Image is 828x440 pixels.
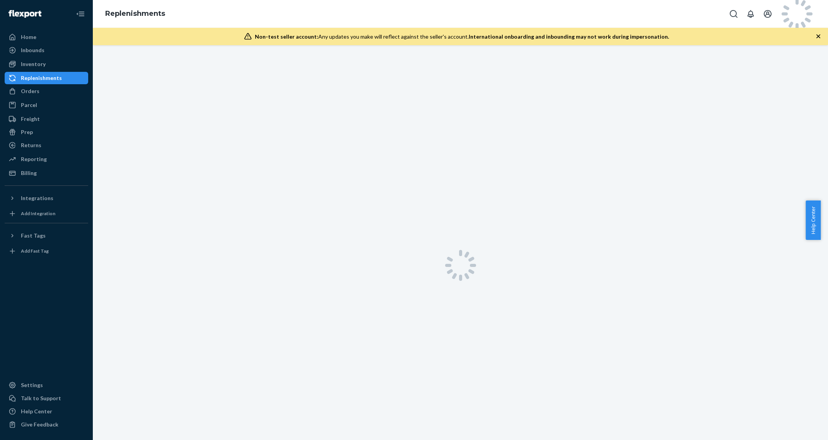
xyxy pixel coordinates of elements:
[743,6,758,22] button: Open notifications
[21,232,46,240] div: Fast Tags
[5,229,88,242] button: Fast Tags
[21,248,49,254] div: Add Fast Tag
[21,115,40,123] div: Freight
[5,72,88,84] a: Replenishments
[255,33,669,41] div: Any updates you make will reflect against the seller's account.
[5,113,88,125] a: Freight
[5,192,88,204] button: Integrations
[726,6,741,22] button: Open Search Box
[21,169,37,177] div: Billing
[21,210,55,217] div: Add Integration
[21,60,46,68] div: Inventory
[5,392,88,404] button: Talk to Support
[21,128,33,136] div: Prep
[5,207,88,220] a: Add Integration
[99,3,171,25] ol: breadcrumbs
[21,408,52,415] div: Help Center
[5,44,88,56] a: Inbounds
[5,31,88,43] a: Home
[21,421,58,428] div: Give Feedback
[5,245,88,257] a: Add Fast Tag
[21,87,39,95] div: Orders
[105,9,165,18] a: Replenishments
[21,74,62,82] div: Replenishments
[21,101,37,109] div: Parcel
[21,141,41,149] div: Returns
[73,6,88,22] button: Close Navigation
[5,126,88,138] a: Prep
[5,379,88,391] a: Settings
[5,418,88,431] button: Give Feedback
[21,33,36,41] div: Home
[21,46,44,54] div: Inbounds
[5,85,88,97] a: Orders
[5,167,88,179] a: Billing
[5,405,88,418] a: Help Center
[21,381,43,389] div: Settings
[5,58,88,70] a: Inventory
[5,139,88,151] a: Returns
[21,155,47,163] div: Reporting
[760,6,775,22] button: Open account menu
[469,33,669,40] span: International onboarding and inbounding may not work during impersonation.
[9,10,41,18] img: Flexport logo
[255,33,318,40] span: Non-test seller account:
[5,99,88,111] a: Parcel
[21,194,53,202] div: Integrations
[806,200,821,240] button: Help Center
[5,153,88,165] a: Reporting
[21,394,61,402] div: Talk to Support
